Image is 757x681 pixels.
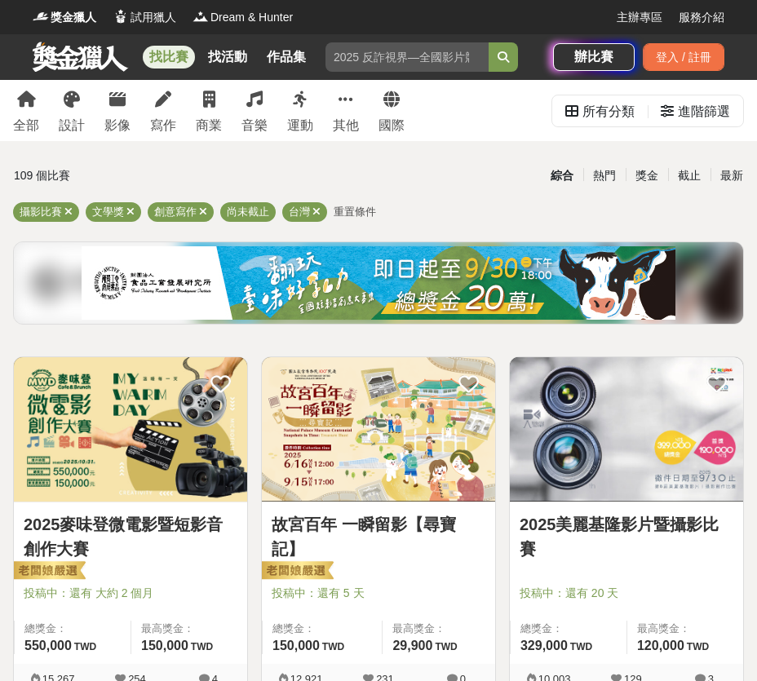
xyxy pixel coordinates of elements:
div: 影像 [104,116,131,135]
a: 找比賽 [143,46,195,69]
input: 2025 反詐視界—全國影片競賽 [325,42,489,72]
span: 攝影比賽 [20,206,62,218]
a: 服務介紹 [679,9,724,26]
span: 總獎金： [272,621,372,637]
span: TWD [570,641,592,652]
div: 綜合 [541,161,583,190]
a: 2025麥味登微電影暨短影音創作大賽 [24,512,237,561]
span: 150,000 [272,639,320,652]
div: 熱門 [583,161,626,190]
span: TWD [435,641,457,652]
div: 最新 [711,161,753,190]
a: 寫作 [150,80,176,141]
img: 老闆娘嚴選 [259,560,334,583]
div: 寫作 [150,116,176,135]
span: 329,000 [520,639,568,652]
div: 運動 [287,116,313,135]
div: 商業 [196,116,222,135]
div: 其他 [333,116,359,135]
a: 設計 [59,80,85,141]
a: 找活動 [201,46,254,69]
a: Cover Image [14,357,247,502]
span: 重置條件 [334,206,376,218]
a: 影像 [104,80,131,141]
span: 文學獎 [92,206,124,218]
span: 550,000 [24,639,72,652]
span: TWD [687,641,709,652]
a: 作品集 [260,46,312,69]
span: 120,000 [637,639,684,652]
span: 29,900 [392,639,432,652]
a: 國際 [378,80,405,141]
a: 故宮百年 一瞬留影【尋寶記】 [272,512,485,561]
img: 老闆娘嚴選 [11,560,86,583]
span: 最高獎金： [392,621,485,637]
div: 進階篩選 [678,95,730,128]
img: Logo [113,8,129,24]
div: 音樂 [241,116,268,135]
img: Cover Image [510,357,743,502]
span: Dream & Hunter [210,9,293,26]
span: 總獎金： [520,621,617,637]
div: 設計 [59,116,85,135]
a: 音樂 [241,80,268,141]
span: 總獎金： [24,621,121,637]
span: 最高獎金： [141,621,237,637]
img: Cover Image [262,357,495,502]
span: 最高獎金： [637,621,733,637]
img: Logo [33,8,49,24]
span: 台灣 [289,206,310,218]
span: 投稿中：還有 大約 2 個月 [24,585,237,602]
div: 109 個比賽 [14,161,256,190]
a: Cover Image [510,357,743,502]
a: 主辦專區 [617,9,662,26]
span: TWD [191,641,213,652]
div: 截止 [668,161,711,190]
img: 135e1ccb-0c6c-4c53-91fc-e03bdf93c573.jpg [82,246,675,320]
a: Cover Image [262,357,495,502]
div: 登入 / 註冊 [643,43,724,71]
a: 2025美麗基隆影片暨攝影比賽 [520,512,733,561]
span: TWD [74,641,96,652]
a: Logo獎金獵人 [33,9,96,26]
div: 所有分類 [582,95,635,128]
a: 運動 [287,80,313,141]
a: 其他 [333,80,359,141]
span: 獎金獵人 [51,9,96,26]
a: 商業 [196,80,222,141]
span: 試用獵人 [131,9,176,26]
span: 投稿中：還有 20 天 [520,585,733,602]
img: Cover Image [14,357,247,502]
img: Logo [193,8,209,24]
span: 創意寫作 [154,206,197,218]
div: 國際 [378,116,405,135]
a: 辦比賽 [553,43,635,71]
span: 投稿中：還有 5 天 [272,585,485,602]
a: Logo試用獵人 [113,9,176,26]
span: 尚未截止 [227,206,269,218]
div: 獎金 [626,161,668,190]
span: 150,000 [141,639,188,652]
a: 全部 [13,80,39,141]
a: LogoDream & Hunter [193,9,293,26]
div: 全部 [13,116,39,135]
span: TWD [322,641,344,652]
